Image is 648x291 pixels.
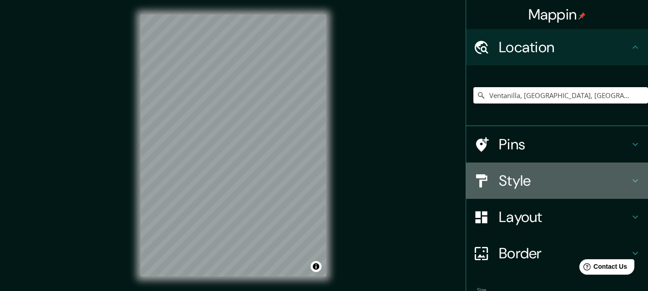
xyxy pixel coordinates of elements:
canvas: Map [141,15,326,276]
h4: Style [499,172,630,190]
h4: Pins [499,135,630,153]
div: Style [466,163,648,199]
button: Toggle attribution [311,261,321,272]
div: Layout [466,199,648,235]
div: Pins [466,126,648,163]
h4: Location [499,38,630,56]
div: Location [466,29,648,65]
h4: Mappin [528,5,586,24]
img: pin-icon.png [578,12,586,20]
h4: Layout [499,208,630,226]
iframe: Help widget launcher [567,256,638,281]
h4: Border [499,244,630,262]
div: Border [466,235,648,271]
input: Pick your city or area [473,87,648,104]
